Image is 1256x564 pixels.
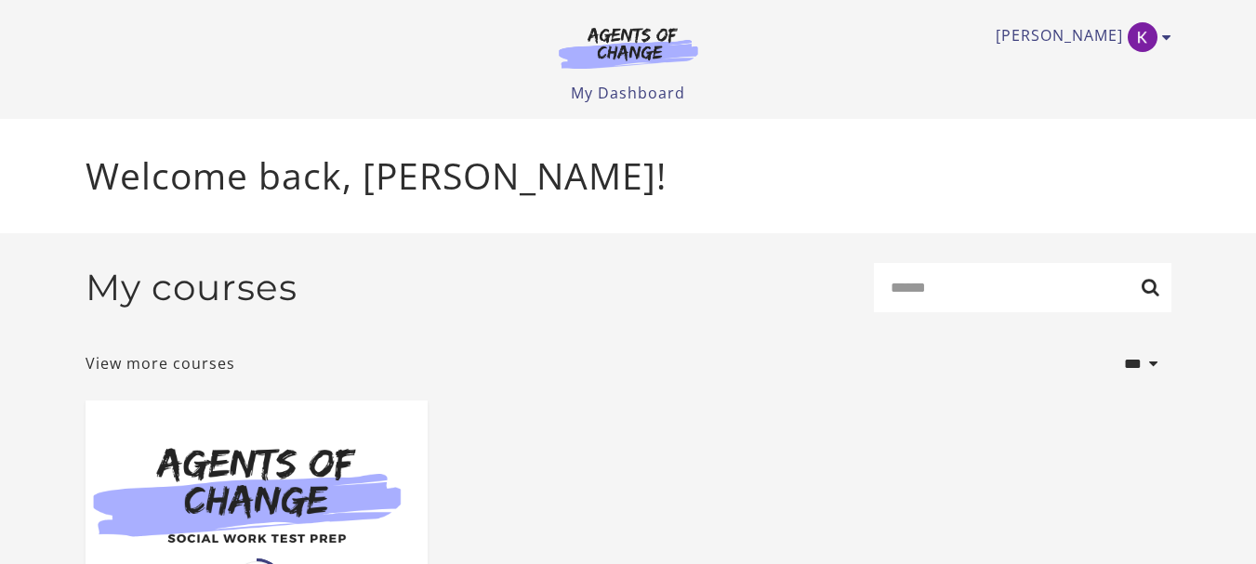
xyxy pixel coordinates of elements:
a: Toggle menu [996,22,1162,52]
a: My Dashboard [571,83,685,103]
h2: My courses [86,266,297,309]
img: Agents of Change Logo [539,26,718,69]
p: Welcome back, [PERSON_NAME]! [86,149,1171,203]
a: View more courses [86,352,235,374]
